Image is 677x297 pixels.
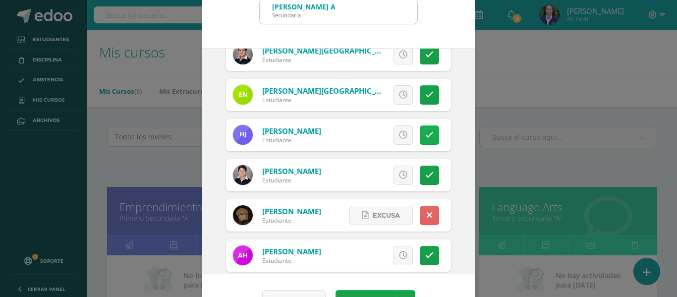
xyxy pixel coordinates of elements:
a: [PERSON_NAME] [262,166,321,176]
span: Excusa [373,206,400,225]
a: Excusa [349,206,413,225]
img: 1590efd7de8f3ace2042ba960b913273.png [233,245,253,265]
a: [PERSON_NAME][GEOGRAPHIC_DATA] [262,46,397,56]
div: Estudiante [262,216,321,225]
img: 221b678e72fb1b37aa1ee2b1625e960f.png [233,165,253,185]
div: Estudiante [262,136,321,144]
div: Estudiante [262,96,381,104]
img: 55a9125eb46728969024c287892dce90.png [233,205,253,225]
img: 99f1d51fffd26236d342568a17e4dae9.png [233,85,253,105]
img: fcae7fa71a3609c505f9c17413a3e14d.png [233,125,253,145]
div: Estudiante [262,176,321,184]
a: [PERSON_NAME] [262,206,321,216]
div: [PERSON_NAME] A [272,2,336,11]
div: Estudiante [262,56,381,64]
div: Estudiante [262,256,321,265]
div: Secundaria [272,11,336,19]
a: [PERSON_NAME] [262,246,321,256]
img: 0f4f3274554630952c4b522dfa254fac.png [233,45,253,64]
a: [PERSON_NAME][GEOGRAPHIC_DATA] [262,86,397,96]
a: [PERSON_NAME] [262,126,321,136]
